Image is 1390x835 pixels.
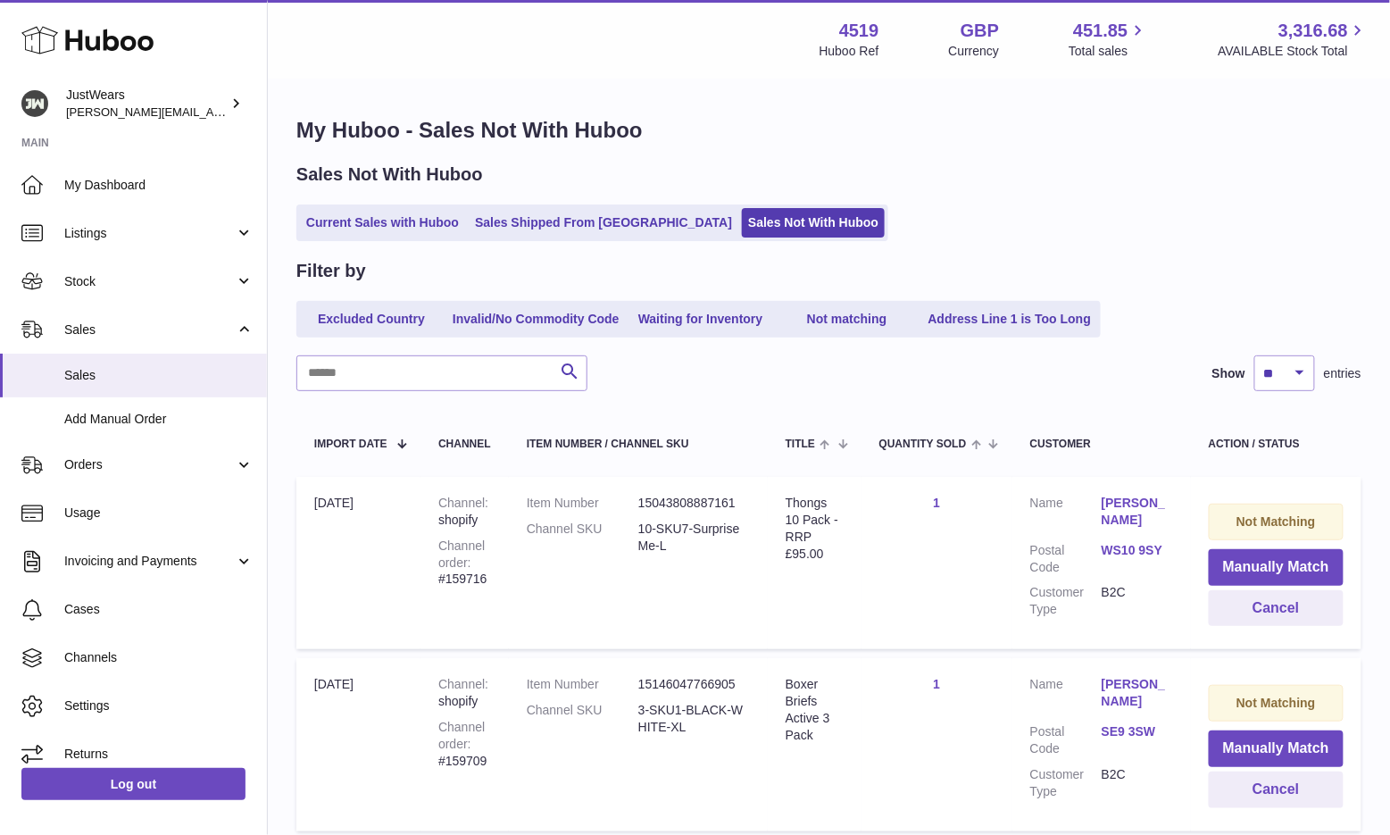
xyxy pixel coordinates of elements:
label: Show [1212,365,1245,382]
a: Not matching [776,305,919,334]
span: Import date [314,438,387,450]
button: Cancel [1209,772,1344,808]
span: Quantity Sold [879,438,967,450]
span: Orders [64,456,235,473]
span: Channels [64,649,254,666]
a: [PERSON_NAME] [1102,495,1173,529]
div: Channel [438,438,491,450]
div: #159716 [438,538,491,589]
a: Waiting for Inventory [629,305,772,334]
a: Sales Not With Huboo [742,208,885,238]
dt: Item Number [527,676,638,693]
div: Customer [1030,438,1173,450]
dd: 10-SKU7-Surprise Me-L [638,521,750,555]
dd: 3-SKU1-BLACK-WHITE-XL [638,702,750,736]
a: 3,316.68 AVAILABLE Stock Total [1218,19,1369,60]
strong: GBP [961,19,999,43]
td: [DATE] [296,477,420,649]
dt: Postal Code [1030,542,1102,576]
div: JustWears [66,87,227,121]
span: Settings [64,697,254,714]
span: AVAILABLE Stock Total [1218,43,1369,60]
a: [PERSON_NAME] [1102,676,1173,710]
dt: Customer Type [1030,766,1102,800]
strong: Not Matching [1236,514,1316,529]
span: 3,316.68 [1278,19,1348,43]
span: 451.85 [1073,19,1128,43]
a: Excluded Country [300,305,443,334]
h2: Filter by [296,259,366,283]
dt: Name [1030,676,1102,714]
button: Cancel [1209,590,1344,627]
div: Boxer Briefs Active 3 Pack [786,676,844,744]
dd: B2C [1102,766,1173,800]
span: Sales [64,367,254,384]
span: [PERSON_NAME][EMAIL_ADDRESS][DOMAIN_NAME] [66,104,358,119]
span: Invoicing and Payments [64,553,235,570]
strong: Channel [438,496,488,510]
h2: Sales Not With Huboo [296,163,483,187]
span: Cases [64,601,254,618]
img: josh@just-wears.com [21,90,48,117]
a: SE9 3SW [1102,723,1173,740]
span: Returns [64,746,254,763]
span: Add Manual Order [64,411,254,428]
div: #159709 [438,719,491,770]
span: Usage [64,505,254,522]
strong: 4519 [839,19,879,43]
div: Action / Status [1209,438,1344,450]
span: Listings [64,225,235,242]
dd: 15146047766905 [638,676,750,693]
span: Stock [64,273,235,290]
dt: Channel SKU [527,702,638,736]
div: Huboo Ref [820,43,879,60]
dt: Channel SKU [527,521,638,555]
strong: Channel [438,677,488,691]
dt: Postal Code [1030,723,1102,757]
span: Title [786,438,815,450]
div: Thongs 10 Pack - RRP £95.00 [786,495,844,563]
div: Item Number / Channel SKU [527,438,750,450]
dt: Customer Type [1030,584,1102,618]
strong: Not Matching [1236,696,1316,710]
a: Address Line 1 is Too Long [922,305,1098,334]
span: Total sales [1069,43,1148,60]
span: My Dashboard [64,177,254,194]
div: shopify [438,495,491,529]
a: 1 [933,496,940,510]
a: Sales Shipped From [GEOGRAPHIC_DATA] [469,208,738,238]
strong: Channel order [438,539,485,570]
div: shopify [438,676,491,710]
button: Manually Match [1209,731,1344,767]
strong: Channel order [438,720,485,751]
a: 451.85 Total sales [1069,19,1148,60]
td: [DATE] [296,658,420,831]
h1: My Huboo - Sales Not With Huboo [296,116,1361,145]
dt: Name [1030,495,1102,533]
dd: 15043808887161 [638,495,750,512]
a: WS10 9SY [1102,542,1173,559]
button: Manually Match [1209,549,1344,586]
span: Sales [64,321,235,338]
div: Currency [949,43,1000,60]
a: Log out [21,768,246,800]
span: entries [1324,365,1361,382]
a: Invalid/No Commodity Code [446,305,626,334]
dd: B2C [1102,584,1173,618]
a: 1 [933,677,940,691]
a: Current Sales with Huboo [300,208,465,238]
dt: Item Number [527,495,638,512]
